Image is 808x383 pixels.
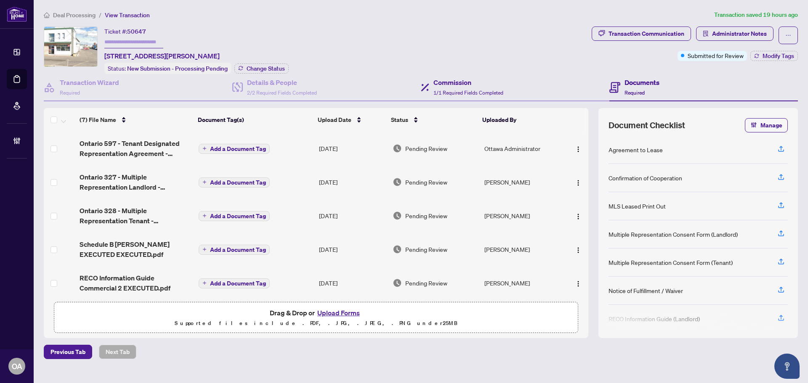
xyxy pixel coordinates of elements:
button: Upload Forms [315,307,362,318]
button: Modify Tags [750,51,798,61]
span: Add a Document Tag [210,180,266,185]
td: [DATE] [316,132,389,165]
img: Logo [575,213,582,220]
button: Add a Document Tag [199,144,270,154]
span: plus [202,281,207,285]
button: Next Tab [99,345,136,359]
span: Required [60,90,80,96]
img: Document Status [393,278,402,288]
img: Logo [575,247,582,254]
span: plus [202,146,207,151]
img: Logo [575,146,582,153]
span: Manage [760,119,782,132]
span: Status [391,115,408,124]
li: / [99,10,101,20]
td: [PERSON_NAME] [481,232,562,266]
span: plus [202,214,207,218]
button: Administrator Notes [696,26,773,41]
span: plus [202,247,207,251]
span: Deal Processing [53,11,96,19]
button: Add a Document Tag [199,277,270,288]
span: plus [202,180,207,184]
button: Manage [745,118,788,132]
button: Add a Document Tag [199,211,270,221]
button: Logo [571,209,585,222]
article: Transaction saved 19 hours ago [714,10,798,20]
span: Modify Tags [763,53,794,59]
span: Pending Review [405,211,447,220]
span: Add a Document Tag [210,146,266,152]
span: Schedule B [PERSON_NAME] EXECUTED EXECUTED.pdf [80,239,192,259]
span: Submitted for Review [688,51,744,60]
img: Document Status [393,211,402,220]
th: Uploaded By [479,108,560,132]
th: (7) File Name [76,108,195,132]
h4: Documents [625,77,659,87]
button: Logo [571,243,585,256]
span: New Submission - Processing Pending [127,65,228,72]
td: [DATE] [316,266,389,300]
img: logo [7,6,27,22]
td: Ottawa Administrator [481,132,562,165]
button: Transaction Communication [592,26,691,41]
th: Upload Date [314,108,388,132]
span: 50647 [127,28,146,35]
span: RECO Information Guide Commercial 2 EXECUTED.pdf [80,273,192,293]
span: Upload Date [318,115,351,124]
span: Pending Review [405,278,447,288]
img: Document Status [393,245,402,254]
div: Transaction Communication [609,27,684,40]
button: Add a Document Tag [199,245,270,255]
span: home [44,12,50,18]
span: (7) File Name [80,115,116,124]
p: Supported files include .PDF, .JPG, .JPEG, .PNG under 25 MB [59,318,573,328]
span: OA [12,360,22,372]
td: [PERSON_NAME] [481,165,562,199]
button: Logo [571,142,585,155]
div: Agreement to Lease [609,145,663,154]
button: Add a Document Tag [199,244,270,255]
img: Logo [575,180,582,186]
span: Ontario 327 - Multiple Representation Landlord - Acknowledgement and Consent Disclosure 1 EXECUTE... [80,172,192,192]
span: View Transaction [105,11,150,19]
img: Document Status [393,177,402,187]
img: Logo [575,280,582,287]
h4: Details & People [247,77,317,87]
span: Drag & Drop or [270,307,362,318]
span: [STREET_ADDRESS][PERSON_NAME] [104,51,220,61]
td: [PERSON_NAME] [481,266,562,300]
span: Change Status [247,66,285,71]
th: Document Tag(s) [194,108,314,132]
button: Add a Document Tag [199,177,270,188]
span: Pending Review [405,144,447,153]
img: IMG-X12223298_1.jpg [44,27,97,66]
h4: Commission [433,77,503,87]
div: Multiple Representation Consent Form (Landlord) [609,230,738,239]
button: Add a Document Tag [199,278,270,288]
span: Previous Tab [50,345,85,359]
span: Add a Document Tag [210,213,266,219]
div: RECO Information Guide (Landlord) [609,314,700,323]
button: Open asap [774,354,800,379]
button: Add a Document Tag [199,177,270,188]
td: [DATE] [316,232,389,266]
span: Required [625,90,645,96]
td: [DATE] [316,199,389,232]
button: Add a Document Tag [199,210,270,221]
span: Add a Document Tag [210,247,266,253]
button: Previous Tab [44,345,92,359]
button: Add a Document Tag [199,143,270,154]
span: ellipsis [785,32,791,38]
div: Notice of Fulfillment / Waiver [609,286,683,295]
button: Change Status [234,63,289,74]
div: Ticket #: [104,26,146,36]
span: Ontario 597 - Tenant Designated Representation Agreement - Commercial - Mandate for Lease 1 EXECU... [80,138,192,158]
button: Logo [571,276,585,290]
span: Pending Review [405,245,447,254]
button: Logo [571,175,585,189]
div: MLS Leased Print Out [609,201,666,211]
span: Ontario 328 - Multiple Representation Tenant - Acknowledgement and Consent Disclosure 1 EXECUTED.pdf [80,206,192,226]
div: Confirmation of Cooperation [609,173,682,182]
span: Document Checklist [609,119,685,131]
h4: Transaction Wizard [60,77,119,87]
